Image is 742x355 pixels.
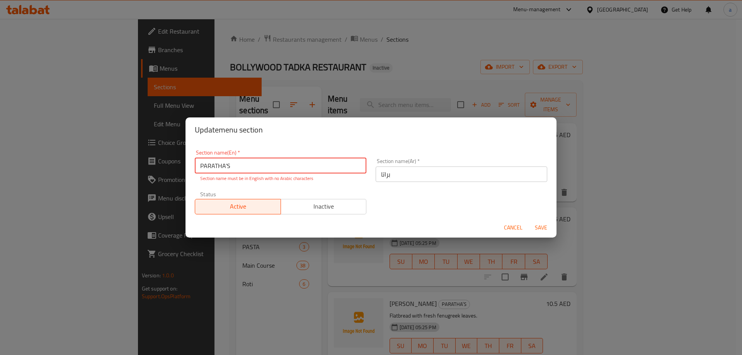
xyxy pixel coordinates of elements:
[198,201,278,212] span: Active
[504,223,522,233] span: Cancel
[281,199,367,214] button: Inactive
[200,175,361,182] p: Section name must be in English with no Arabic characters
[376,166,547,182] input: Please enter section name(ar)
[195,158,366,173] input: Please enter section name(en)
[529,221,553,235] button: Save
[284,201,364,212] span: Inactive
[501,221,526,235] button: Cancel
[195,199,281,214] button: Active
[195,124,547,136] h2: Update menu section
[532,223,550,233] span: Save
